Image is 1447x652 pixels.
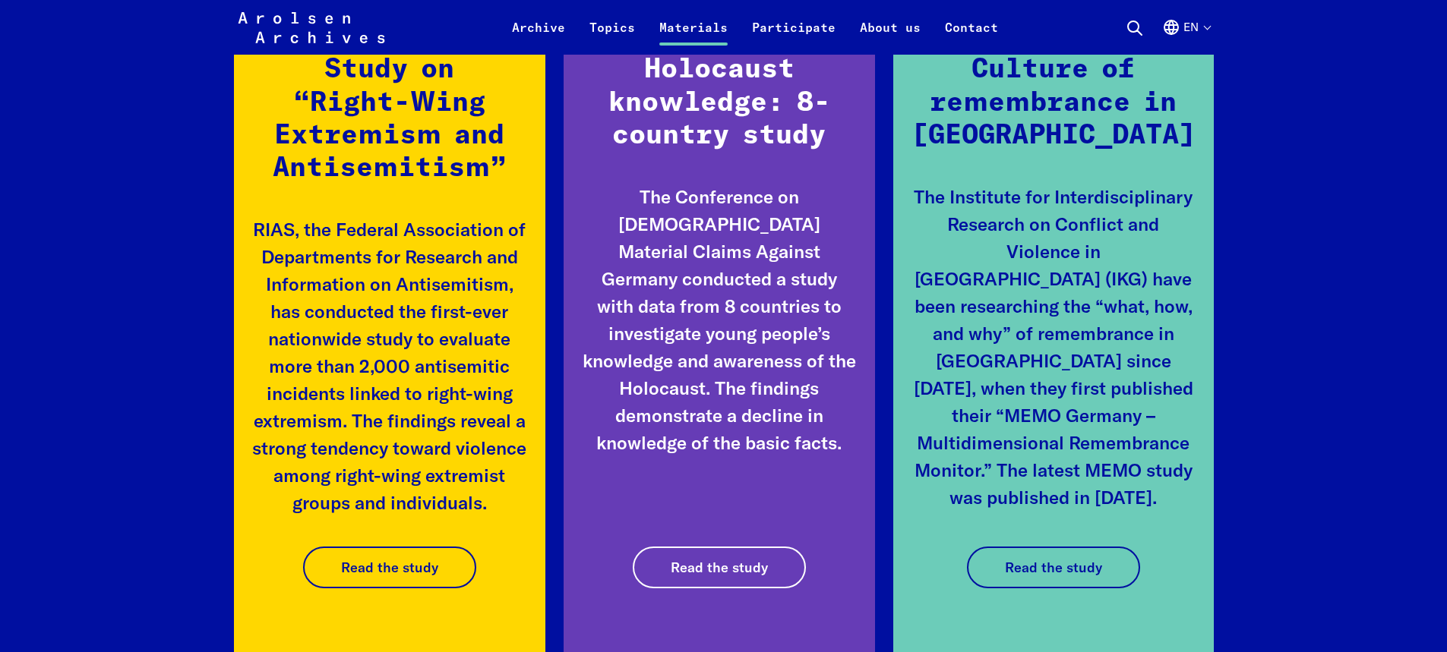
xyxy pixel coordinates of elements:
span: Read the study [671,557,768,578]
button: English, language selection [1162,18,1210,55]
a: Topics [577,18,647,55]
a: Materials [647,18,740,55]
a: Read the study [633,546,806,588]
a: Read the study [303,546,476,588]
h3: Study on “Right-Wing Extremism and Antisemitism” [252,54,527,185]
a: Read the study [967,546,1140,588]
nav: Primary [500,9,1010,46]
p: RIAS, the Federal Association of Departments for Research and Information on Antisemitism, has co... [252,216,527,516]
p: The Institute for Interdisciplinary Research on Conflict and Violence in [GEOGRAPHIC_DATA] (IKG) ... [911,183,1196,511]
h3: Culture of remembrance in [GEOGRAPHIC_DATA] [911,54,1196,153]
span: Read the study [341,557,438,578]
h3: Holocaust knowledge: 8-country study [582,54,857,153]
p: The Conference on [DEMOGRAPHIC_DATA] Material Claims Against Germany conducted a study with data ... [582,183,857,456]
a: About us [848,18,933,55]
span: Read the study [1005,557,1102,578]
a: Participate [740,18,848,55]
a: Contact [933,18,1010,55]
a: Archive [500,18,577,55]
